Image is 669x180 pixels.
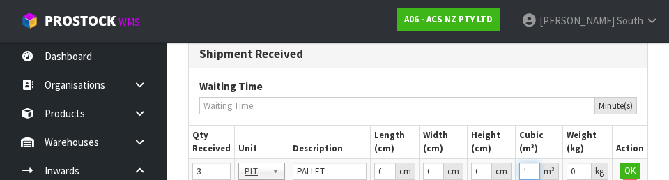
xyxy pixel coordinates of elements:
[592,163,608,180] div: kg
[374,163,396,180] input: Length
[199,97,595,114] input: Waiting Time
[189,126,235,158] th: Qty Received
[515,126,562,158] th: Cubic (m³)
[21,12,38,29] img: cube-alt.png
[617,14,643,27] span: South
[595,97,637,114] div: Minute(s)
[467,126,515,158] th: Height (cm)
[404,13,493,25] strong: A06 - ACS NZ PTY LTD
[199,79,263,93] label: Waiting Time
[539,14,615,27] span: [PERSON_NAME]
[371,126,420,158] th: Length (cm)
[620,163,640,179] button: OK
[519,163,540,180] input: Cubic
[45,12,116,30] span: ProStock
[199,47,637,61] h3: Shipment Received
[293,163,367,180] input: Description
[235,126,289,158] th: Unit
[420,126,468,158] th: Width (cm)
[492,163,512,180] div: cm
[396,163,415,180] div: cm
[289,126,371,158] th: Description
[245,163,266,180] span: PLT
[397,8,500,31] a: A06 - ACS NZ PTY LTD
[444,163,463,180] div: cm
[567,163,592,180] input: Weight
[540,163,559,180] div: m³
[118,15,140,29] small: WMS
[423,163,444,180] input: Width
[612,126,647,158] th: Action
[471,163,492,180] input: Height
[563,126,613,158] th: Weight (kg)
[192,163,231,180] input: Qty Received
